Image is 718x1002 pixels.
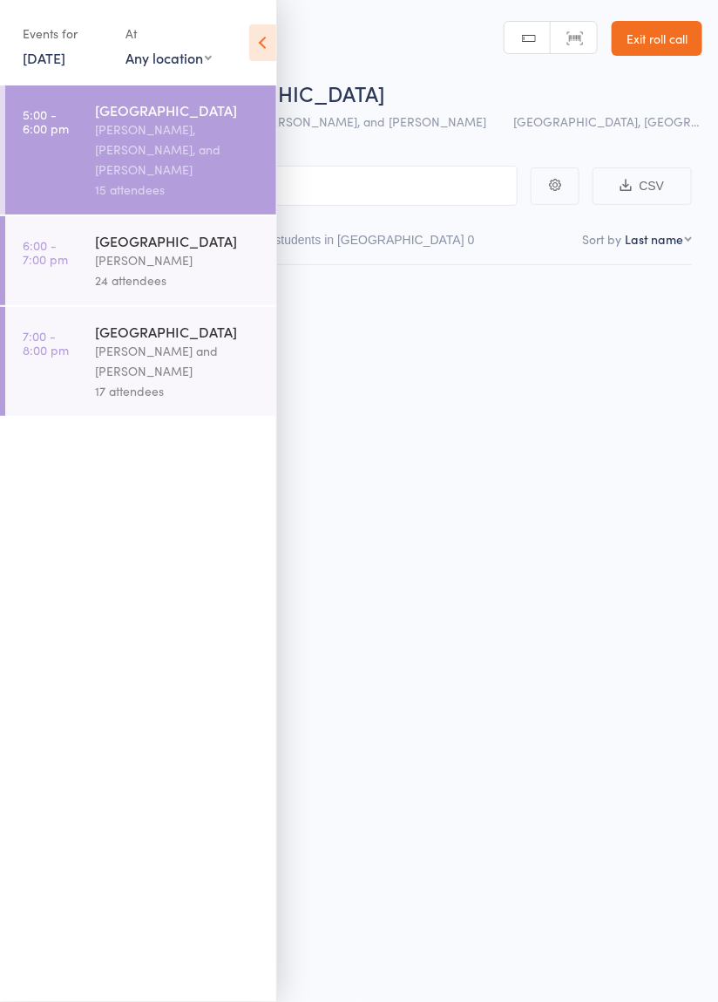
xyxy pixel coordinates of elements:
[23,107,69,135] time: 5:00 - 6:00 pm
[5,307,276,416] a: 7:00 -8:00 pm[GEOGRAPHIC_DATA][PERSON_NAME] and [PERSON_NAME]17 attendees
[95,341,261,381] div: [PERSON_NAME] and [PERSON_NAME]
[125,19,212,48] div: At
[95,180,261,200] div: 15 attendees
[95,231,261,250] div: [GEOGRAPHIC_DATA]
[5,85,276,215] a: 5:00 -6:00 pm[GEOGRAPHIC_DATA][PERSON_NAME], [PERSON_NAME], and [PERSON_NAME]15 attendees
[95,100,261,119] div: [GEOGRAPHIC_DATA]
[582,230,621,248] label: Sort by
[95,381,261,401] div: 17 attendees
[95,250,261,270] div: [PERSON_NAME]
[468,233,475,247] div: 0
[95,119,261,180] div: [PERSON_NAME], [PERSON_NAME], and [PERSON_NAME]
[173,78,385,107] span: [GEOGRAPHIC_DATA]
[23,48,65,67] a: [DATE]
[95,322,261,341] div: [GEOGRAPHIC_DATA]
[625,230,683,248] div: Last name
[23,238,68,266] time: 6:00 - 7:00 pm
[23,19,108,48] div: Events for
[95,270,261,290] div: 24 attendees
[5,216,276,305] a: 6:00 -7:00 pm[GEOGRAPHIC_DATA][PERSON_NAME]24 attendees
[612,21,702,56] a: Exit roll call
[156,112,486,130] span: [PERSON_NAME], [PERSON_NAME], and [PERSON_NAME]
[593,167,692,205] button: CSV
[23,329,69,357] time: 7:00 - 8:00 pm
[241,224,475,264] button: Other students in [GEOGRAPHIC_DATA]0
[125,48,212,67] div: Any location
